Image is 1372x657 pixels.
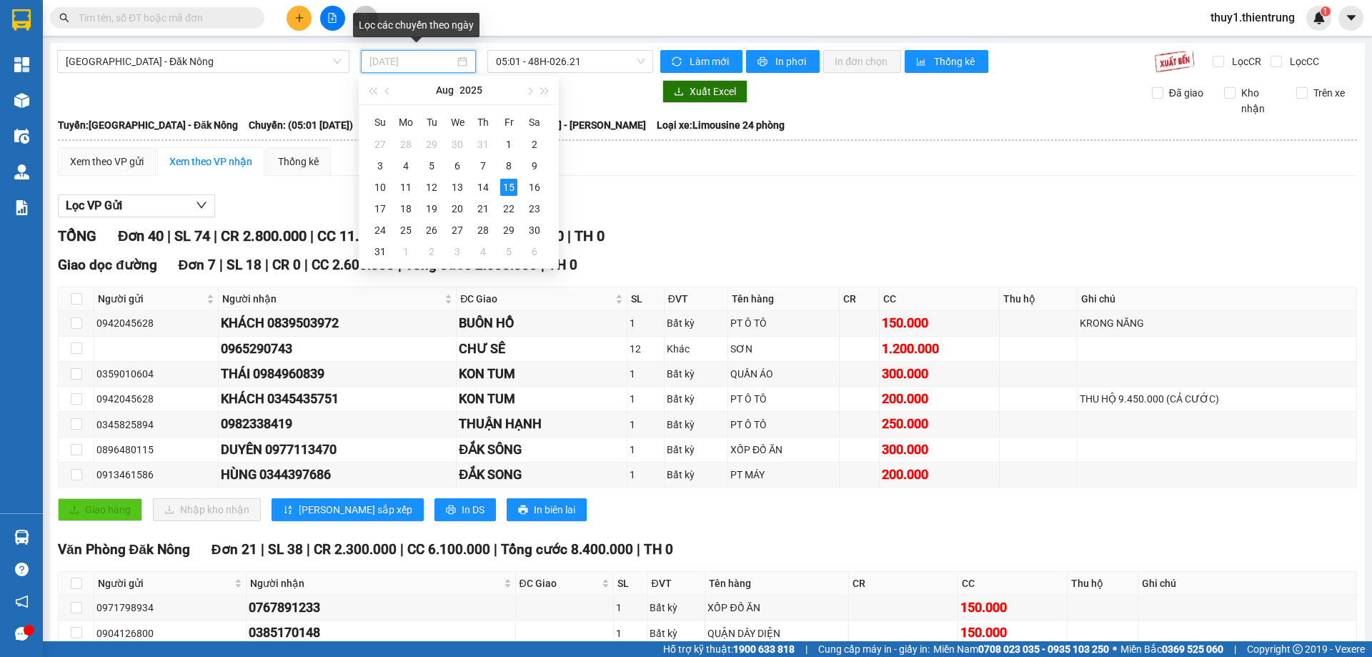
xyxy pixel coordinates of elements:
span: Kho nhận [1236,85,1286,117]
div: 0913461586 [96,467,216,483]
th: ĐVT [665,287,728,311]
div: 18 [397,200,414,217]
button: downloadNhập kho nhận [153,498,261,521]
div: DUYÊN 0977113470 [221,440,454,460]
th: CR [849,572,958,596]
button: file-add [320,6,345,31]
button: printerIn phơi [746,50,820,73]
div: 1 [630,366,662,382]
td: 2025-08-13 [444,177,470,198]
th: Ghi chú [1138,572,1357,596]
div: 1.200.000 [882,339,997,359]
span: file-add [327,13,337,23]
div: 27 [372,136,389,153]
div: 5 [500,243,517,260]
div: KON TUM [459,389,624,409]
span: | [310,227,314,244]
td: 2025-08-02 [522,134,547,155]
td: 2025-07-31 [470,134,496,155]
span: | [400,541,404,558]
span: CR 2.800.000 [221,227,307,244]
span: SL 18 [227,257,262,273]
strong: 0369 525 060 [1162,643,1223,655]
div: 28 [397,136,414,153]
div: CHƯ SÊ [459,339,624,359]
th: CR [840,287,880,311]
div: PT Ô TÔ [730,417,837,433]
span: printer [518,505,528,516]
button: downloadXuất Excel [662,80,747,103]
span: Miền Nam [933,641,1109,657]
td: 2025-08-22 [496,198,522,219]
div: 16 [526,179,543,196]
div: 3 [449,243,466,260]
div: 300.000 [882,364,997,384]
strong: 0708 023 035 - 0935 103 250 [978,643,1109,655]
div: 300.000 [882,440,997,460]
div: 4 [474,243,492,260]
td: 2025-08-20 [444,198,470,219]
div: Bất kỳ [667,391,725,407]
span: Chuyến: (05:01 [DATE]) [249,117,353,133]
button: plus [287,6,312,31]
span: Lọc VP Gửi [66,197,122,214]
span: Người nhận [250,576,501,591]
span: printer [446,505,456,516]
td: 2025-08-26 [419,219,444,241]
span: | [637,541,640,558]
span: In phơi [775,54,808,69]
div: Bất kỳ [667,467,725,483]
div: 29 [500,222,517,239]
button: Aug [436,76,454,104]
th: Tên hàng [728,287,840,311]
span: In DS [462,502,484,518]
span: Đã giao [1163,85,1209,101]
td: 2025-07-27 [367,134,393,155]
button: uploadGiao hàng [58,498,142,521]
th: ĐVT [647,572,705,596]
div: 1 [616,626,645,641]
span: SL 74 [174,227,210,244]
span: | [494,541,497,558]
button: printerIn biên lai [507,498,587,521]
th: SL [614,572,648,596]
div: 250.000 [882,414,997,434]
span: Hỗ trợ kỹ thuật: [663,641,795,657]
span: SL 38 [268,541,303,558]
div: PT MÁY [730,467,837,483]
td: 2025-08-08 [496,155,522,177]
div: SƠN [730,341,837,357]
span: 1 [1323,6,1328,16]
button: sort-ascending[PERSON_NAME] sắp xếp [272,498,424,521]
td: 2025-08-24 [367,219,393,241]
div: PT Ô TÔ [730,315,837,331]
div: 27 [449,222,466,239]
div: 2 [423,243,440,260]
div: 26 [423,222,440,239]
div: 15 [500,179,517,196]
div: XỐP ĐỒ ĂN [707,600,846,616]
button: aim [353,6,378,31]
div: 21 [474,200,492,217]
div: 0767891233 [249,598,513,618]
span: Thống kê [934,54,977,69]
div: 19 [423,200,440,217]
div: 30 [449,136,466,153]
div: 200.000 [882,389,997,409]
span: down [196,199,207,211]
td: 2025-08-23 [522,198,547,219]
div: 4 [397,157,414,174]
button: caret-down [1338,6,1363,31]
span: Đơn 21 [212,541,257,558]
div: Lọc các chuyến theo ngày [353,13,479,37]
th: CC [958,572,1068,596]
span: bar-chart [916,56,928,68]
div: 10 [372,179,389,196]
div: KHÁCH 0345435751 [221,389,454,409]
span: | [307,541,310,558]
div: Bất kỳ [667,417,725,433]
td: 2025-08-19 [419,198,444,219]
div: 14 [474,179,492,196]
td: 2025-08-16 [522,177,547,198]
img: icon-new-feature [1313,11,1326,24]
